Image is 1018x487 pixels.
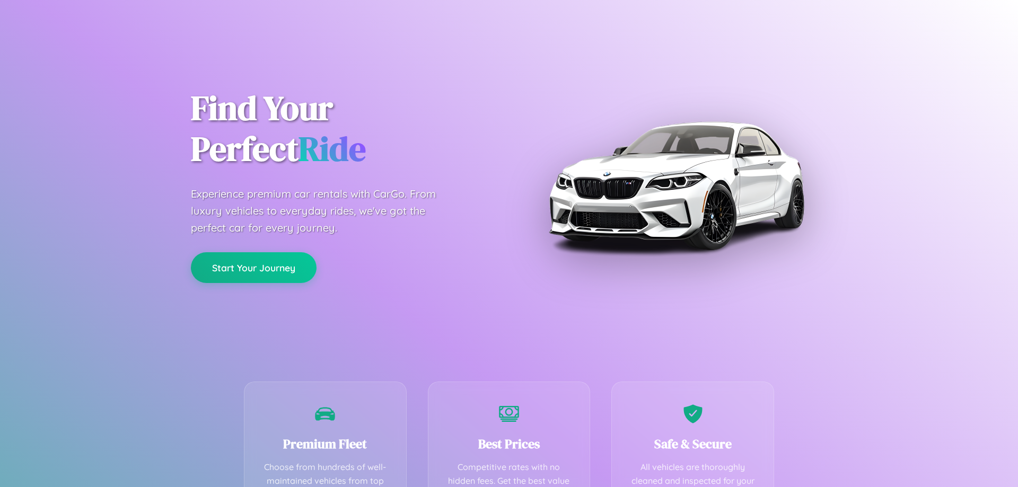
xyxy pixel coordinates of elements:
[191,88,493,170] h1: Find Your Perfect
[543,53,809,318] img: Premium BMW car rental vehicle
[628,435,758,453] h3: Safe & Secure
[191,185,456,236] p: Experience premium car rentals with CarGo. From luxury vehicles to everyday rides, we've got the ...
[260,435,390,453] h3: Premium Fleet
[299,126,366,172] span: Ride
[191,252,317,283] button: Start Your Journey
[444,435,574,453] h3: Best Prices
